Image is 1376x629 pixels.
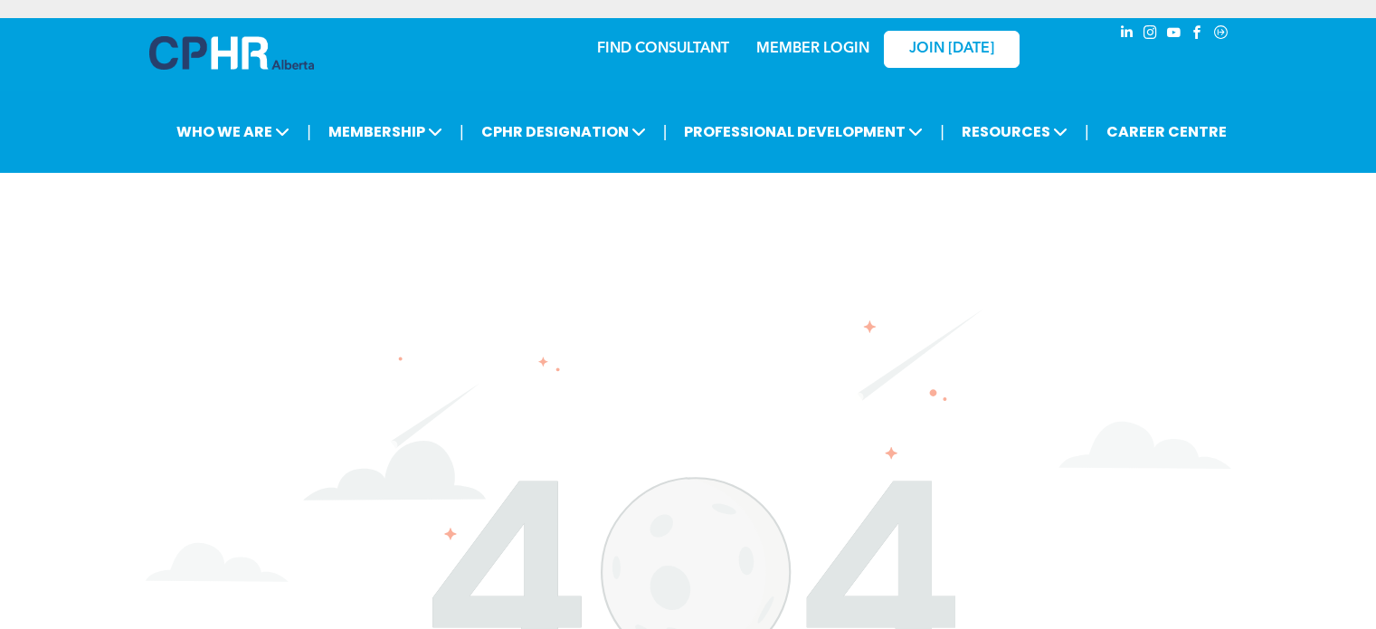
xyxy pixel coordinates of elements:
span: RESOURCES [956,115,1073,148]
a: linkedin [1117,23,1137,47]
li: | [460,113,464,150]
span: CPHR DESIGNATION [476,115,651,148]
li: | [1085,113,1089,150]
span: MEMBERSHIP [323,115,448,148]
li: | [307,113,311,150]
a: JOIN [DATE] [884,31,1020,68]
a: instagram [1141,23,1161,47]
span: WHO WE ARE [171,115,295,148]
img: A blue and white logo for cp alberta [149,36,314,70]
a: facebook [1188,23,1208,47]
a: FIND CONSULTANT [597,42,729,56]
li: | [663,113,668,150]
span: PROFESSIONAL DEVELOPMENT [679,115,928,148]
a: youtube [1164,23,1184,47]
a: Social network [1211,23,1231,47]
a: CAREER CENTRE [1101,115,1232,148]
span: JOIN [DATE] [909,41,994,58]
li: | [940,113,944,150]
a: MEMBER LOGIN [756,42,869,56]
